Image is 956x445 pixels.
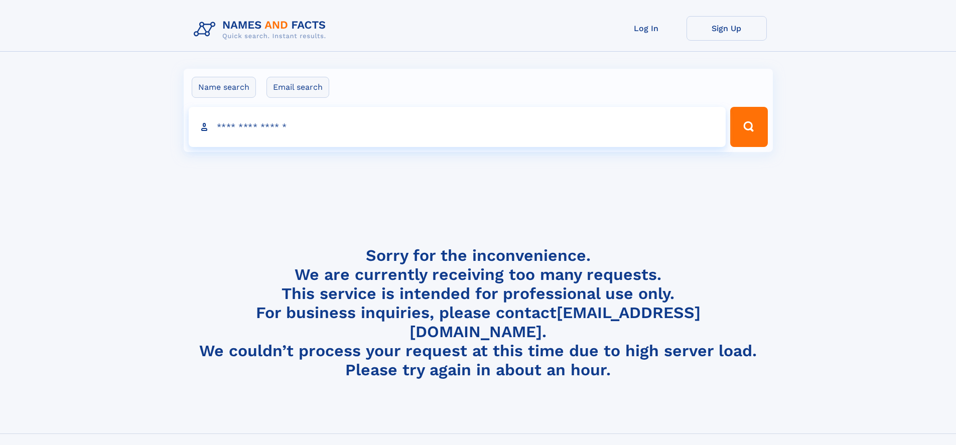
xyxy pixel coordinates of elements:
[730,107,767,147] button: Search Button
[192,77,256,98] label: Name search
[606,16,687,41] a: Log In
[189,107,726,147] input: search input
[266,77,329,98] label: Email search
[190,16,334,43] img: Logo Names and Facts
[409,303,701,341] a: [EMAIL_ADDRESS][DOMAIN_NAME]
[190,246,767,380] h4: Sorry for the inconvenience. We are currently receiving too many requests. This service is intend...
[687,16,767,41] a: Sign Up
